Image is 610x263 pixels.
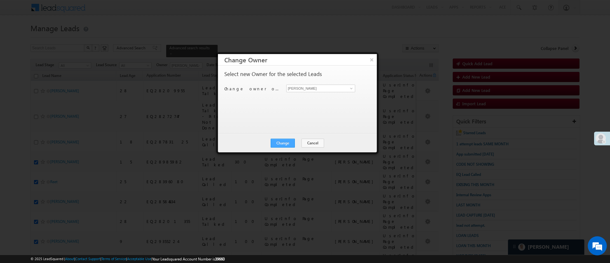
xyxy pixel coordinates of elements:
[127,257,151,261] a: Acceptable Use
[224,71,322,77] p: Select new Owner for the selected Leads
[215,257,225,261] span: 39660
[86,196,115,204] em: Start Chat
[367,54,377,65] button: ×
[104,3,119,18] div: Minimize live chat window
[30,256,225,262] span: © 2025 LeadSquared | | | | |
[224,54,377,65] h3: Change Owner
[224,86,281,92] p: Change owner of 7 leads to
[33,33,107,42] div: Chat with us now
[101,257,126,261] a: Terms of Service
[152,257,225,261] span: Your Leadsquared Account Number is
[75,257,100,261] a: Contact Support
[65,257,74,261] a: About
[302,139,324,148] button: Cancel
[347,85,355,92] a: Show All Items
[271,139,295,148] button: Change
[8,59,116,190] textarea: Type your message and hit 'Enter'
[286,85,355,92] input: Type to Search
[11,33,27,42] img: d_60004797649_company_0_60004797649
